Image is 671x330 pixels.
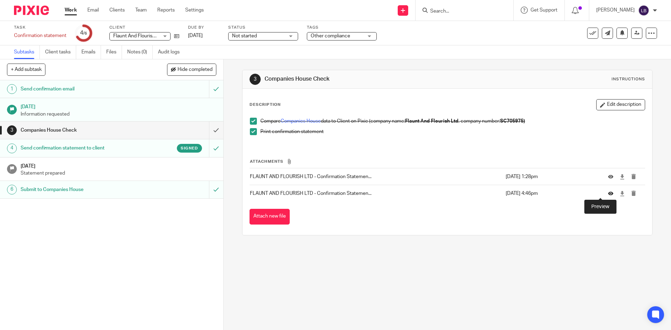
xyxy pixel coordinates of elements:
[21,161,216,170] h1: [DATE]
[80,29,87,37] div: 4
[250,173,502,180] p: FLAUNT AND FLOURISH LTD - Confirmation Statemen...
[45,45,76,59] a: Client tasks
[250,74,261,85] div: 3
[620,190,625,197] a: Download
[265,75,462,83] h1: Companies House Check
[188,25,219,30] label: Due by
[21,125,142,135] h1: Companies House Check
[109,25,179,30] label: Client
[250,190,502,197] p: FLAUNT AND FLOURISH LTD - Confirmation Statemen...
[167,64,216,75] button: Hide completed
[250,102,281,108] p: Description
[87,7,99,14] a: Email
[638,5,649,16] img: svg%3E
[135,7,147,14] a: Team
[21,84,142,94] h1: Send confirmation email
[7,64,45,75] button: + Add subtask
[21,184,142,195] h1: Submit to Companies House
[430,8,492,15] input: Search
[21,102,216,110] h1: [DATE]
[185,7,204,14] a: Settings
[181,145,198,151] span: Signed
[14,45,40,59] a: Subtasks
[307,25,377,30] label: Tags
[281,119,321,124] a: Companies House
[21,170,216,177] p: Statement prepared
[158,45,185,59] a: Audit logs
[596,99,645,110] button: Edit description
[188,33,203,38] span: [DATE]
[531,8,557,13] span: Get Support
[311,34,350,38] span: Other compliance
[127,45,153,59] a: Notes (0)
[7,125,17,135] div: 3
[250,160,283,163] span: Attachments
[81,45,101,59] a: Emails
[83,31,87,35] small: /6
[7,185,17,195] div: 6
[7,144,17,153] div: 4
[612,76,645,82] div: Instructions
[620,173,625,180] a: Download
[506,190,598,197] p: [DATE] 4:46pm
[65,7,77,14] a: Work
[228,25,298,30] label: Status
[7,84,17,94] div: 1
[405,119,459,124] strong: Flaunt And Flourish Ltd
[113,34,164,38] span: Flaunt And Flourish Ltd
[260,118,644,125] p: Compare data to Client on Pixie (company name: , company number:
[232,34,257,38] span: Not started
[500,119,525,124] strong: SC705975)
[178,67,212,73] span: Hide completed
[506,173,598,180] p: [DATE] 1:28pm
[260,128,644,135] p: Print confirmation statement
[14,25,66,30] label: Task
[157,7,175,14] a: Reports
[14,6,49,15] img: Pixie
[21,143,142,153] h1: Send confirmation statement to client
[21,111,216,118] p: Information requested
[250,209,290,225] button: Attach new file
[596,7,635,14] p: [PERSON_NAME]
[14,32,66,39] div: Confirmation statement
[106,45,122,59] a: Files
[109,7,125,14] a: Clients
